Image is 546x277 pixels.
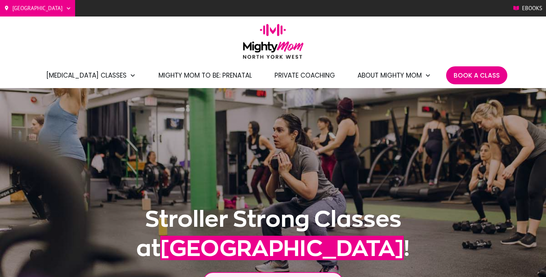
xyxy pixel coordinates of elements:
[4,3,71,14] a: [GEOGRAPHIC_DATA]
[454,69,500,82] a: Book A Class
[522,3,542,14] span: Ebooks
[46,69,127,82] span: [MEDICAL_DATA] Classes
[12,3,63,14] span: [GEOGRAPHIC_DATA]
[158,69,252,82] a: Mighty Mom to Be: Prenatal
[357,69,431,82] a: About Mighty Mom
[104,204,443,272] h1: Stroller Strong Classes at !
[160,236,404,260] span: [GEOGRAPHIC_DATA]
[46,69,136,82] a: [MEDICAL_DATA] Classes
[513,3,542,14] a: Ebooks
[275,69,335,82] a: Private Coaching
[357,69,422,82] span: About Mighty Mom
